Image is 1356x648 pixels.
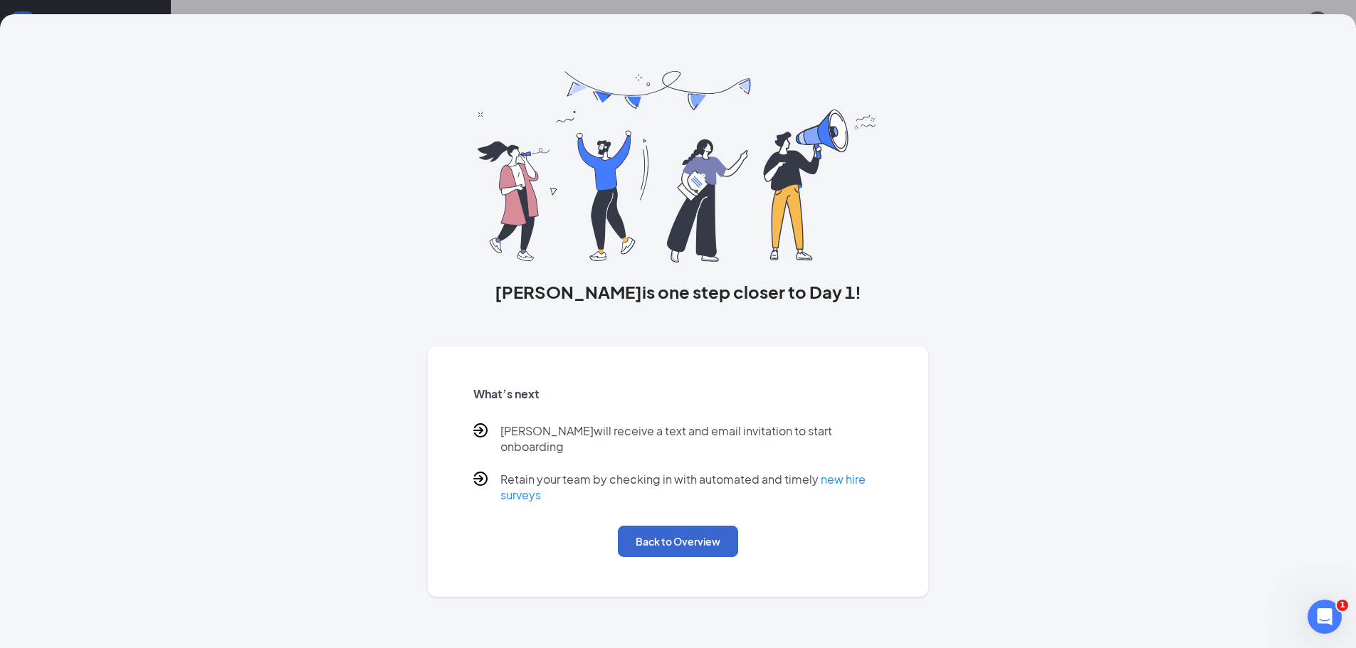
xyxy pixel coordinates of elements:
[1337,600,1348,611] span: 1
[473,386,883,402] h5: What’s next
[618,526,738,557] button: Back to Overview
[500,423,883,455] p: [PERSON_NAME] will receive a text and email invitation to start onboarding
[500,472,866,502] a: new hire surveys
[478,71,878,262] img: you are all set
[500,472,883,503] p: Retain your team by checking in with automated and timely
[1308,600,1342,634] iframe: Intercom live chat
[428,280,929,304] h3: [PERSON_NAME] is one step closer to Day 1!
